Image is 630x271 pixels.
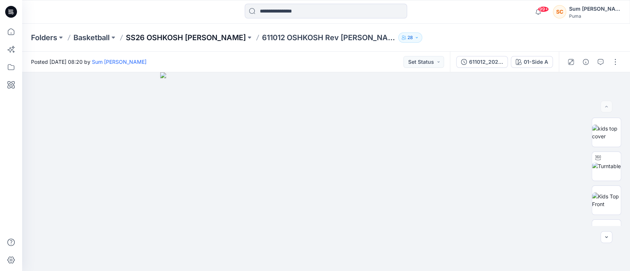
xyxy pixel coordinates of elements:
[160,72,492,271] img: eyJhbGciOiJIUzI1NiIsImtpZCI6IjAiLCJzbHQiOiJzZXMiLCJ0eXAiOiJKV1QifQ.eyJkYXRhIjp7InR5cGUiOiJzdG9yYW...
[569,4,621,13] div: Sum [PERSON_NAME]
[262,32,395,43] p: 611012 OSHKOSH Rev [PERSON_NAME]
[592,162,621,170] img: Turntable
[469,58,503,66] div: 611012_20250828
[407,34,413,42] p: 28
[31,58,147,66] span: Posted [DATE] 08:20 by
[92,59,147,65] a: Sum [PERSON_NAME]
[456,56,508,68] button: 611012_20250828
[569,13,621,19] div: Puma
[511,56,553,68] button: 01-Side A
[538,6,549,12] span: 99+
[126,32,246,43] a: SS26 OSHKOSH [PERSON_NAME]
[580,56,592,68] button: Details
[524,58,548,66] div: 01-Side A
[73,32,110,43] a: Basketball
[398,32,422,43] button: 28
[592,125,621,140] img: kids top cover
[31,32,57,43] a: Folders
[553,5,566,18] div: SC
[592,192,621,208] img: Kids Top Front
